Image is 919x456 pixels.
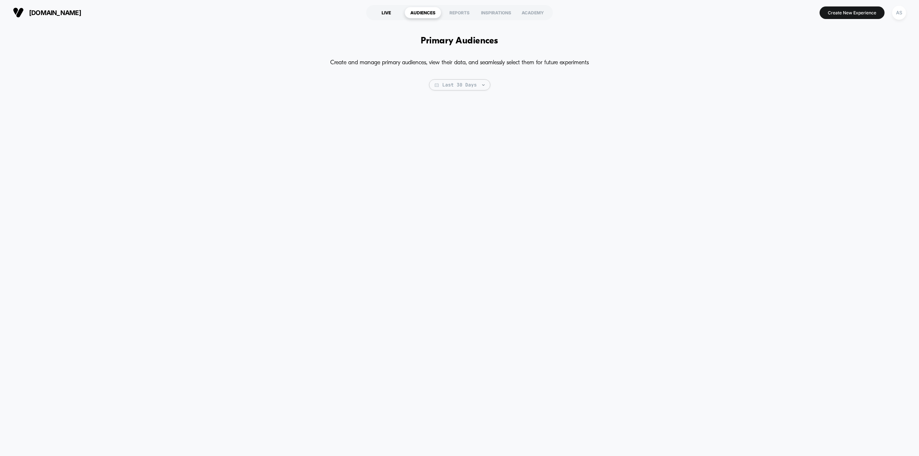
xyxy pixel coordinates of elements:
img: calendar [435,83,439,87]
span: [DOMAIN_NAME] [29,9,81,17]
div: INSPIRATIONS [478,7,514,18]
img: Visually logo [13,7,24,18]
div: REPORTS [441,7,478,18]
button: [DOMAIN_NAME] [11,7,83,18]
img: end [482,84,485,86]
div: ACADEMY [514,7,551,18]
div: LIVE [368,7,405,18]
button: AS [890,5,908,20]
p: Create and manage primary audiences, view their data, and seamlessly select them for future exper... [330,57,589,69]
span: Last 30 Days [429,79,490,90]
div: AUDIENCES [405,7,441,18]
div: AS [892,6,906,20]
h1: Primary Audiences [421,36,498,46]
button: Create New Experience [820,6,885,19]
